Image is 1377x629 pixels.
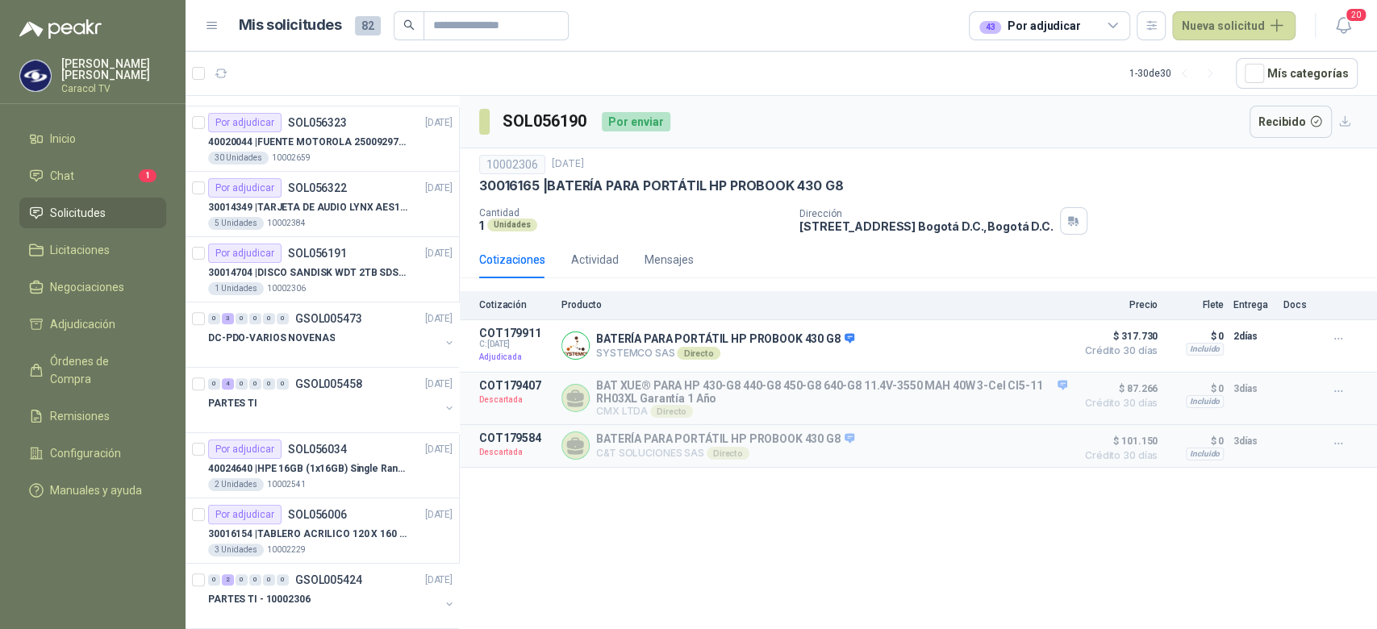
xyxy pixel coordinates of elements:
span: Adjudicación [50,315,115,333]
div: 1 Unidades [208,282,264,295]
div: Por adjudicar [208,178,282,198]
span: $ 87.266 [1077,379,1158,398]
div: 5 Unidades [208,217,264,230]
span: 82 [355,16,381,35]
p: [DATE] [425,115,453,131]
p: PARTES TI [208,396,257,411]
p: 10002659 [272,152,311,165]
div: 0 [263,378,275,389]
a: 0 4 0 0 0 0 GSOL005458[DATE] PARTES TI [208,374,456,426]
p: [DATE] [425,573,453,588]
p: SOL056006 [288,509,347,520]
div: Incluido [1186,343,1224,356]
p: Docs [1283,299,1316,310]
a: Solicitudes [19,198,166,228]
div: Incluido [1186,395,1224,408]
p: 10002541 [267,478,306,491]
a: Adjudicación [19,309,166,339]
span: Chat [50,167,74,185]
p: Entrega [1233,299,1274,310]
p: 3 días [1233,431,1274,451]
div: 0 [249,574,261,585]
a: Chat1 [19,160,166,191]
p: Flete [1167,299,1224,310]
p: Dirección [799,208,1053,219]
a: Por adjudicarSOL056006[DATE] 30016154 |TABLERO ACRILICO 120 X 160 CON RUEDAS3 Unidades10002229 [186,498,459,564]
p: Precio [1077,299,1158,310]
p: [DATE] [425,377,453,392]
p: Adjudicada [479,349,552,365]
a: Inicio [19,123,166,154]
a: Por adjudicarSOL056191[DATE] 30014704 |DISCO SANDISK WDT 2TB SDSSDE61-2T00-G251 Unidades10002306 [186,237,459,302]
div: 0 [277,313,289,324]
p: 40020044 | FUENTE MOTOROLA 25009297001 PARA EP450 [208,135,409,150]
p: 10002384 [267,217,306,230]
span: 20 [1345,7,1367,23]
span: Crédito 30 días [1077,346,1158,356]
p: C&T SOLUCIONES SAS [596,447,854,460]
span: $ 317.730 [1077,327,1158,346]
div: 0 [208,574,220,585]
p: Producto [561,299,1067,310]
div: 2 [222,574,234,585]
p: SOL056323 [288,117,347,128]
div: 0 [236,378,248,389]
p: Cotización [479,299,552,310]
div: Por adjudicar [208,505,282,524]
p: [PERSON_NAME] [PERSON_NAME] [61,58,166,81]
div: 0 [277,574,289,585]
a: Manuales y ayuda [19,475,166,506]
p: BATERÍA PARA PORTÁTIL HP PROBOOK 430 G8 [596,432,854,447]
div: Cotizaciones [479,251,545,269]
button: Recibido [1250,106,1333,138]
p: [DATE] [425,181,453,196]
div: 0 [208,313,220,324]
p: CMX LTDA [596,405,1067,418]
p: [STREET_ADDRESS] Bogotá D.C. , Bogotá D.C. [799,219,1053,233]
p: Descartada [479,392,552,408]
div: 0 [208,378,220,389]
a: Por adjudicarSOL056034[DATE] 40024640 |HPE 16GB (1x16GB) Single Rank x4 DDR4-24002 Unidades10002541 [186,433,459,498]
div: 0 [236,313,248,324]
a: Licitaciones [19,235,166,265]
p: GSOL005458 [295,378,362,389]
div: Incluido [1186,448,1224,460]
div: 0 [249,313,261,324]
div: 1 - 30 de 30 [1129,60,1223,86]
span: Configuración [50,444,121,462]
div: 0 [277,378,289,389]
span: Crédito 30 días [1077,398,1158,408]
div: 43 [979,21,1001,34]
p: BATERÍA PARA PORTÁTIL HP PROBOOK 430 G8 [596,332,854,347]
a: Negociaciones [19,272,166,302]
h3: SOL056190 [503,109,589,134]
div: Mensajes [645,251,694,269]
div: 2 Unidades [208,478,264,491]
span: Órdenes de Compra [50,352,151,388]
p: [DATE] [425,311,453,327]
img: Company Logo [562,332,589,359]
span: Manuales y ayuda [50,481,142,499]
button: 20 [1329,11,1358,40]
p: [DATE] [425,442,453,457]
p: 1 [479,219,484,232]
p: 40024640 | HPE 16GB (1x16GB) Single Rank x4 DDR4-2400 [208,461,409,477]
p: $ 0 [1167,431,1224,451]
span: Solicitudes [50,204,106,222]
span: Crédito 30 días [1077,451,1158,460]
p: 10002306 [267,282,306,295]
p: Caracol TV [61,84,166,94]
div: Por enviar [602,112,670,131]
div: Por adjudicar [979,17,1080,35]
a: 0 2 0 0 0 0 GSOL005424[DATE] PARTES TI - 10002306 [208,570,456,622]
button: Mís categorías [1236,58,1358,89]
div: Por adjudicar [208,113,282,132]
a: Configuración [19,438,166,469]
p: SOL056322 [288,182,347,194]
p: BAT XUE® PARA HP 430-G8 440-G8 450-G8 640-G8 11.4V-3550 MAH 40W 3-Cel CI5-11 RH03XL Garantía 1 Año [596,379,1067,405]
div: Actividad [571,251,619,269]
p: GSOL005424 [295,574,362,585]
p: 2 días [1233,327,1274,346]
a: 0 3 0 0 0 0 GSOL005473[DATE] DC-PDO-VARIOS NOVENAS [208,309,456,360]
span: search [403,19,415,31]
